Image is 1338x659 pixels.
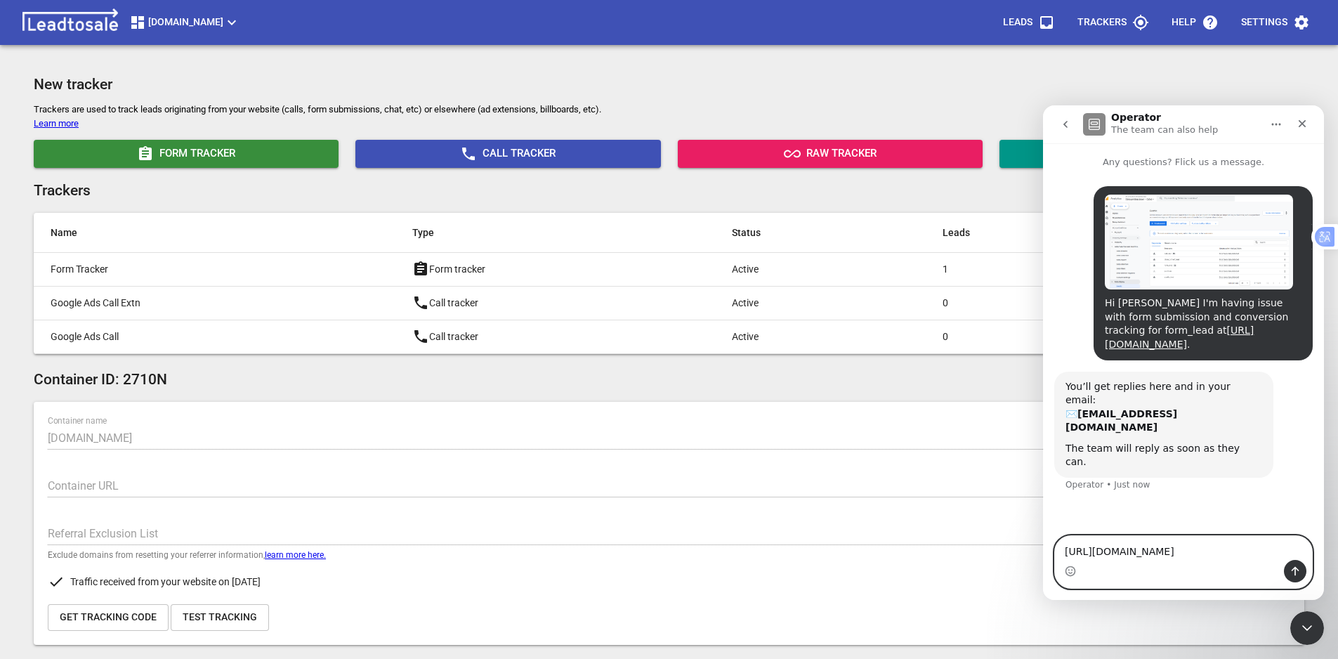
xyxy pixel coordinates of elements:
[34,371,1304,389] h2: Container ID: 2710N
[51,262,356,277] p: Form Tracker
[51,296,356,311] p: Google Ads Call Extn
[34,182,1304,200] h2: Trackers
[48,604,169,631] button: Get Tracking Code
[943,262,1093,277] p: 1
[999,140,1304,168] button: Custom Tracker
[48,573,1290,590] p: Traffic received from your website on [DATE]
[34,103,1304,131] p: Trackers are used to track leads originating from your website (calls, form submissions, chat, et...
[48,417,107,426] label: Container name
[943,224,1093,241] aside: Leads
[171,604,269,631] button: Test Tracking
[1290,611,1324,645] iframe: Intercom live chat
[412,261,676,278] p: Form tracker
[732,262,886,277] p: Active
[48,551,1290,559] p: Exclude domains from resetting your referrer information,
[943,329,1093,344] p: 0
[34,118,79,129] a: Learn more
[51,224,356,241] aside: Name
[361,145,655,162] span: Call Tracker
[39,145,333,162] span: Form Tracker
[265,550,326,560] a: learn more here.
[1003,15,1032,30] p: Leads
[1172,15,1196,30] p: Help
[355,140,660,168] button: Call Tracker
[1005,145,1299,162] span: Custom Tracker
[412,328,676,345] p: Call tracker
[732,296,886,311] p: Active
[34,76,1304,93] h2: New tracker
[412,224,676,241] aside: Type
[1241,15,1287,30] p: Settings
[1043,105,1324,600] iframe: Intercom live chat
[129,14,240,31] span: [DOMAIN_NAME]
[17,8,124,37] img: logo
[732,329,886,344] p: Active
[51,329,356,344] p: Google Ads Call
[1077,15,1127,30] p: Trackers
[60,611,157,625] span: Get Tracking Code
[34,140,339,168] button: Form Tracker
[183,611,257,625] span: Test Tracking
[943,296,1093,311] p: 0
[678,140,983,168] button: Raw Tracker
[683,145,977,162] span: Raw Tracker
[732,224,886,241] aside: Status
[124,8,246,37] button: [DOMAIN_NAME]
[412,294,676,311] p: Call tracker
